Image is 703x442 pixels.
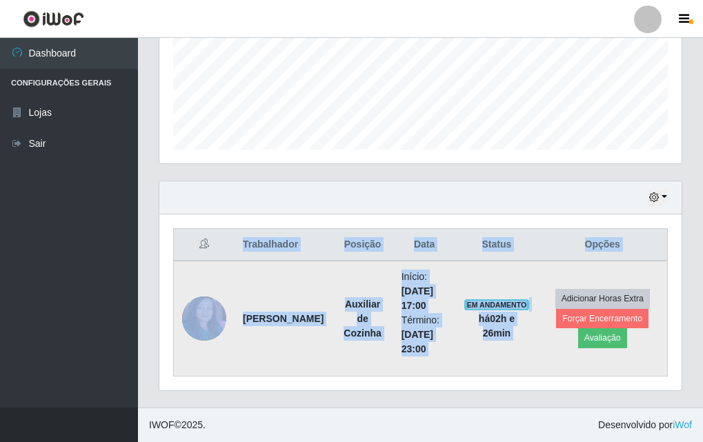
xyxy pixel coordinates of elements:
span: EM ANDAMENTO [464,299,530,310]
span: IWOF [149,419,175,430]
img: CoreUI Logo [23,10,84,28]
th: Posição [332,229,393,261]
time: [DATE] 17:00 [402,285,433,311]
a: iWof [673,419,692,430]
span: Desenvolvido por [598,418,692,432]
time: [DATE] 23:00 [402,329,433,354]
th: Status [455,229,537,261]
button: Forçar Encerramento [556,309,648,328]
th: Opções [537,229,667,261]
button: Avaliação [578,328,627,348]
th: Data [393,229,456,261]
span: © 2025 . [149,418,206,432]
li: Início: [402,270,448,313]
li: Término: [402,313,448,356]
strong: [PERSON_NAME] [243,313,324,324]
strong: há 02 h e 26 min [479,313,515,339]
strong: Auxiliar de Cozinha [344,299,381,339]
img: 1695958183677.jpeg [182,273,226,364]
button: Adicionar Horas Extra [555,289,650,308]
th: Trabalhador [235,229,332,261]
